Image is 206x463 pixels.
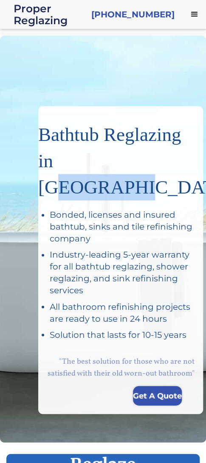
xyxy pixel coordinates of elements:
[14,3,85,26] a: home
[50,328,195,340] div: Solution that lasts for 10-15 years
[38,349,195,386] div: "The best solution for those who are not satisfied with their old worn-out bathroom"
[133,386,182,405] a: Get A Quote
[50,249,195,296] div: Industry-leading 5-year warranty for all bathtub reglazing, shower reglazing, and sink refinishin...
[50,209,195,244] div: Bonded, licenses and insured bathtub, sinks and tile refinishing company
[50,300,195,324] div: All bathroom refinishing projects are ready to use in 24 hours
[14,3,85,26] div: Proper Reglazing
[91,8,175,20] a: [PHONE_NUMBER]
[38,115,195,200] h1: Bathtub Reglazing in [GEOGRAPHIC_DATA]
